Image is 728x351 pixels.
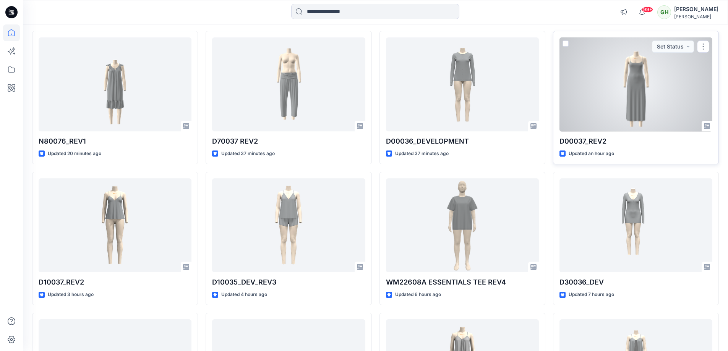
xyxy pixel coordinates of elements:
[221,291,267,299] p: Updated 4 hours ago
[559,178,712,273] a: D30036_DEV
[569,150,614,158] p: Updated an hour ago
[39,277,191,288] p: D10037_REV2
[212,136,365,147] p: D70037 REV2
[39,178,191,273] a: D10037_REV2
[39,37,191,132] a: N80076_REV1
[674,14,718,19] div: [PERSON_NAME]
[395,291,441,299] p: Updated 6 hours ago
[674,5,718,14] div: [PERSON_NAME]
[395,150,449,158] p: Updated 37 minutes ago
[48,291,94,299] p: Updated 3 hours ago
[386,37,539,132] a: D00036_DEVELOPMENT
[212,37,365,132] a: D70037 REV2
[386,178,539,273] a: WM22608A ESSENTIALS TEE REV4
[569,291,614,299] p: Updated 7 hours ago
[386,277,539,288] p: WM22608A ESSENTIALS TEE REV4
[559,136,712,147] p: D00037_REV2
[559,277,712,288] p: D30036_DEV
[386,136,539,147] p: D00036_DEVELOPMENT
[212,178,365,273] a: D10035_DEV_REV3
[39,136,191,147] p: N80076_REV1
[212,277,365,288] p: D10035_DEV_REV3
[221,150,275,158] p: Updated 37 minutes ago
[642,6,653,13] span: 99+
[657,5,671,19] div: GH
[48,150,101,158] p: Updated 20 minutes ago
[559,37,712,132] a: D00037_REV2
